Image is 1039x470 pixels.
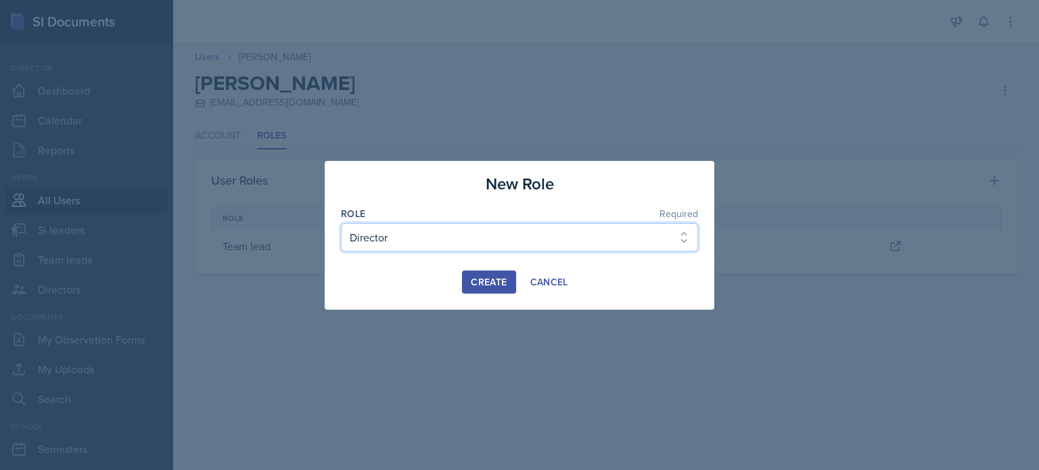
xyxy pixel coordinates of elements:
label: Role [341,207,365,220]
span: Required [660,209,698,218]
h3: New Role [486,172,554,196]
div: Cancel [530,277,568,287]
div: Create [471,277,507,287]
button: Cancel [522,271,577,293]
button: Create [462,271,515,293]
